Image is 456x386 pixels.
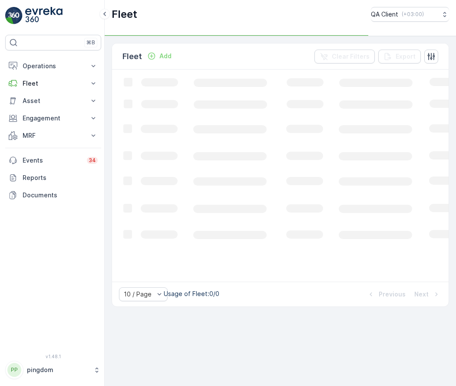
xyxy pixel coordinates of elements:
[5,186,101,204] a: Documents
[396,52,416,61] p: Export
[402,11,424,18] p: ( +03:00 )
[332,52,370,61] p: Clear Filters
[86,39,95,46] p: ⌘B
[23,156,82,165] p: Events
[366,289,406,299] button: Previous
[414,290,429,299] p: Next
[27,366,89,374] p: pingdom
[23,96,84,105] p: Asset
[164,289,219,298] p: Usage of Fleet : 0/0
[159,52,172,60] p: Add
[23,79,84,88] p: Fleet
[378,50,421,63] button: Export
[379,290,406,299] p: Previous
[314,50,375,63] button: Clear Filters
[23,131,84,140] p: MRF
[144,51,175,61] button: Add
[5,169,101,186] a: Reports
[5,92,101,110] button: Asset
[5,7,23,24] img: logo
[5,152,101,169] a: Events34
[5,57,101,75] button: Operations
[25,7,63,24] img: logo_light-DOdMpM7g.png
[371,10,398,19] p: QA Client
[7,363,21,377] div: PP
[23,62,84,70] p: Operations
[413,289,442,299] button: Next
[5,127,101,144] button: MRF
[5,75,101,92] button: Fleet
[371,7,449,22] button: QA Client(+03:00)
[122,50,142,63] p: Fleet
[5,110,101,127] button: Engagement
[5,354,101,359] span: v 1.48.1
[23,173,98,182] p: Reports
[5,361,101,379] button: PPpingdom
[112,7,137,21] p: Fleet
[23,114,84,123] p: Engagement
[23,191,98,200] p: Documents
[89,157,96,164] p: 34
